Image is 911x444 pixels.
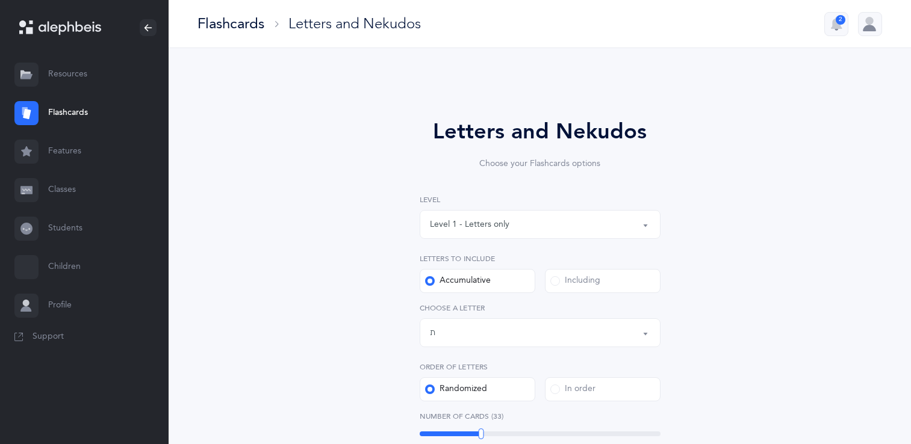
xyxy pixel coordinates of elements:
[430,218,509,231] div: Level 1 - Letters only
[386,158,694,170] div: Choose your Flashcards options
[824,12,848,36] button: 2
[836,15,845,25] div: 2
[420,253,661,264] label: Letters to include
[33,331,64,343] span: Support
[197,14,264,34] div: Flashcards
[420,318,661,347] button: ת
[420,194,661,205] label: Level
[288,14,421,34] div: Letters and Nekudos
[420,303,661,313] label: Choose a letter
[550,383,595,395] div: In order
[386,116,694,148] div: Letters and Nekudos
[425,275,491,287] div: Accumulative
[420,210,661,239] button: Level 1 - Letters only
[425,383,487,395] div: Randomized
[420,362,661,372] label: Order of letters
[550,275,600,287] div: Including
[420,411,661,422] label: Number of Cards (33)
[430,327,435,339] div: ת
